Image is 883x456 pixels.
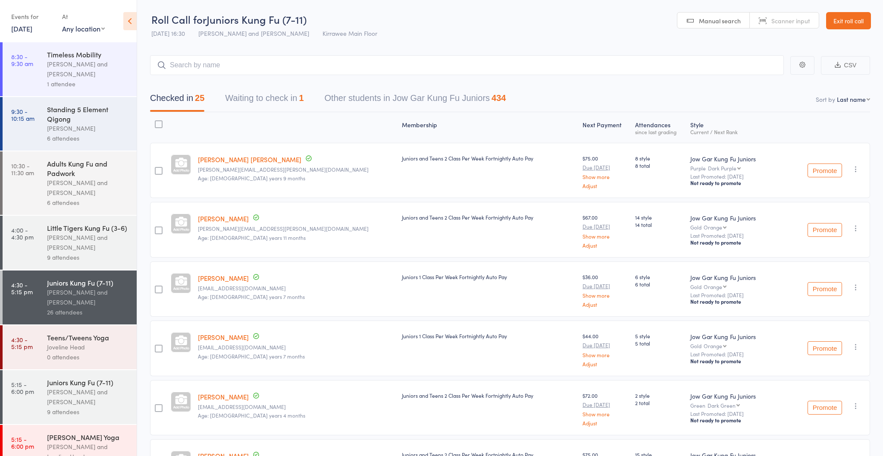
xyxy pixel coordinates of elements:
div: Gold [690,284,792,289]
span: 5 style [635,332,683,340]
span: Age: [DEMOGRAPHIC_DATA] years 7 months [198,293,305,300]
div: Atten­dances [632,116,687,139]
div: 1 attendee [47,79,129,89]
button: Other students in Jow Gar Kung Fu Juniors434 [325,89,506,112]
div: [PERSON_NAME] and [PERSON_NAME] [47,387,129,407]
a: 4:30 -5:15 pmJuniors Kung Fu (7-11)[PERSON_NAME] and [PERSON_NAME]26 attendees [3,270,137,324]
div: Timeless Mobility [47,50,129,59]
button: Waiting to check in1 [225,89,304,112]
div: Next Payment [579,116,632,139]
div: 434 [492,93,506,103]
small: Due [DATE] [582,164,628,170]
div: [PERSON_NAME] [47,123,129,133]
small: Last Promoted: [DATE] [690,351,792,357]
small: Last Promoted: [DATE] [690,233,792,239]
span: 6 style [635,273,683,280]
a: Show more [582,174,628,179]
a: [PERSON_NAME] [PERSON_NAME] [198,155,301,164]
div: $36.00 [582,273,628,307]
div: Juniors 1 Class Per Week Fortnightly Auto Pay [402,332,576,340]
span: Age: [DEMOGRAPHIC_DATA] years 7 months [198,352,305,360]
div: $67.00 [582,214,628,248]
div: Juniors and Teens 2 Class Per Week Fortnightly Auto Pay [402,214,576,221]
button: Promote [808,282,842,296]
small: buckleyca3@gmail.com [198,344,395,350]
span: 5 total [635,340,683,347]
small: buckleyca3@gmail.com [198,285,395,291]
div: [PERSON_NAME] and [PERSON_NAME] [47,233,129,252]
a: 10:30 -11:30 amAdults Kung Fu and Padwork[PERSON_NAME] and [PERSON_NAME]6 attendees [3,151,137,215]
span: Age: [DEMOGRAPHIC_DATA] years 11 months [198,234,306,241]
a: [PERSON_NAME] [198,333,249,342]
input: Search by name [150,55,784,75]
div: Any location [62,24,105,33]
button: Checked in25 [150,89,204,112]
small: Robyn.adamski@gmail.com [198,226,395,232]
div: [PERSON_NAME] and [PERSON_NAME] [47,59,129,79]
div: Dark Purple [708,165,736,171]
time: 4:00 - 4:30 pm [11,226,34,240]
div: [PERSON_NAME] and [PERSON_NAME] [47,287,129,307]
a: Show more [582,352,628,358]
span: Juniors Kung Fu (7-11) [207,12,307,26]
div: 9 attendees [47,407,129,417]
div: Not ready to promote [690,179,792,186]
a: [DATE] [11,24,32,33]
a: [PERSON_NAME] [198,392,249,401]
div: 6 attendees [47,133,129,143]
div: Membership [398,116,579,139]
small: robyn.adamski@gmail.com [198,167,395,173]
small: Due [DATE] [582,283,628,289]
div: 26 attendees [47,307,129,317]
time: 8:30 - 9:30 am [11,53,33,67]
small: Last Promoted: [DATE] [690,292,792,298]
div: Current / Next Rank [690,129,792,135]
div: Not ready to promote [690,417,792,424]
a: Show more [582,411,628,417]
div: [PERSON_NAME] Yoga [47,432,129,442]
button: CSV [821,56,870,75]
div: 0 attendees [47,352,129,362]
div: Gold [690,343,792,349]
div: Style [687,116,795,139]
span: Age: [DEMOGRAPHIC_DATA] years 9 months [198,174,305,182]
small: Due [DATE] [582,223,628,230]
div: Teens/Tweens Yoga [47,333,129,342]
a: Show more [582,292,628,298]
small: rkdeboer@hotmail.com [198,404,395,410]
div: since last grading [635,129,683,135]
small: Due [DATE] [582,342,628,348]
time: 5:15 - 6:00 pm [11,381,34,395]
label: Sort by [816,95,835,104]
span: 2 total [635,399,683,406]
div: Not ready to promote [690,358,792,365]
small: Due [DATE] [582,402,628,408]
a: Adjust [582,361,628,367]
div: 1 [299,93,304,103]
span: [PERSON_NAME] and [PERSON_NAME] [198,29,309,38]
div: 25 [195,93,204,103]
span: 2 style [635,392,683,399]
a: Show more [582,233,628,239]
a: 5:15 -6:00 pmJuniors Kung Fu (7-11)[PERSON_NAME] and [PERSON_NAME]9 attendees [3,370,137,424]
span: Age: [DEMOGRAPHIC_DATA] years 4 months [198,412,305,419]
div: Events for [11,9,53,24]
span: 6 total [635,280,683,288]
div: Juniors Kung Fu (7-11) [47,278,129,287]
button: Promote [808,401,842,415]
div: Juniors 1 Class Per Week Fortnightly Auto Pay [402,273,576,280]
a: 8:30 -9:30 amTimeless Mobility[PERSON_NAME] and [PERSON_NAME]1 attendee [3,42,137,96]
div: Standing 5 Element Qigong [47,104,129,123]
div: Last name [837,95,866,104]
button: Promote [808,164,842,177]
time: 4:30 - 5:15 pm [11,336,33,350]
button: Promote [808,341,842,355]
div: Juniors and Teens 2 Class Per Week Fortnightly Auto Pay [402,154,576,162]
div: Juniors Kung Fu (7-11) [47,377,129,387]
div: Juniors and Teens 2 Class Per Week Fortnightly Auto Pay [402,392,576,399]
div: 9 attendees [47,252,129,262]
div: Jow Gar Kung Fu Juniors [690,154,792,163]
div: Jow Gar Kung Fu Juniors [690,273,792,282]
a: Adjust [582,302,628,307]
a: 9:30 -10:15 amStanding 5 Element Qigong[PERSON_NAME]6 attendees [3,97,137,151]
